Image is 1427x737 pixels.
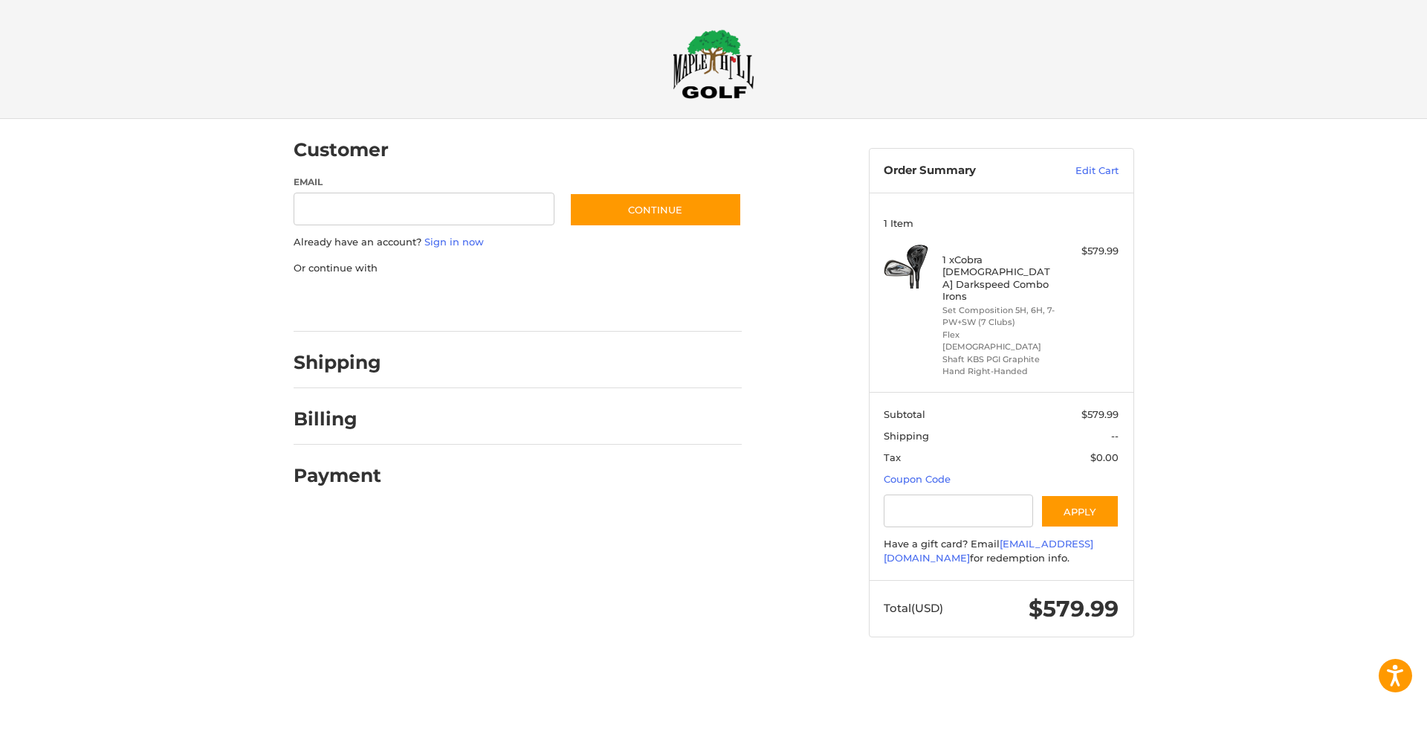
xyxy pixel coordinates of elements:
li: Shaft KBS PGI Graphite [942,353,1056,366]
span: $579.99 [1029,595,1119,622]
img: Maple Hill Golf [673,29,754,99]
span: $0.00 [1090,451,1119,463]
button: Apply [1041,495,1119,528]
iframe: PayPal-paylater [415,290,526,317]
button: Continue [569,193,742,227]
a: Coupon Code [884,473,951,485]
h2: Billing [294,408,381,431]
span: -- [1111,430,1119,442]
h3: 1 Item [884,217,1119,229]
label: Email [294,176,555,189]
input: Gift Certificate or Coupon Code [884,495,1033,528]
iframe: PayPal-paypal [288,290,400,317]
p: Already have an account? [294,235,742,250]
h2: Payment [294,464,381,487]
span: Shipping [884,430,929,442]
iframe: Google Customer Reviews [1304,697,1427,737]
h3: Order Summary [884,164,1043,178]
div: $579.99 [1060,244,1119,259]
h2: Shipping [294,351,381,374]
li: Set Composition 5H, 6H, 7-PW+SW (7 Clubs) [942,304,1056,329]
a: Sign in now [424,236,484,248]
span: Subtotal [884,408,925,420]
h4: 1 x Cobra [DEMOGRAPHIC_DATA] Darkspeed Combo Irons [942,254,1056,302]
li: Flex [DEMOGRAPHIC_DATA] [942,329,1056,353]
span: $579.99 [1081,408,1119,420]
p: Or continue with [294,261,742,276]
h2: Customer [294,138,389,161]
li: Hand Right-Handed [942,365,1056,378]
a: Edit Cart [1043,164,1119,178]
span: Tax [884,451,901,463]
span: Total (USD) [884,601,943,615]
div: Have a gift card? Email for redemption info. [884,537,1119,566]
iframe: PayPal-venmo [540,290,652,317]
